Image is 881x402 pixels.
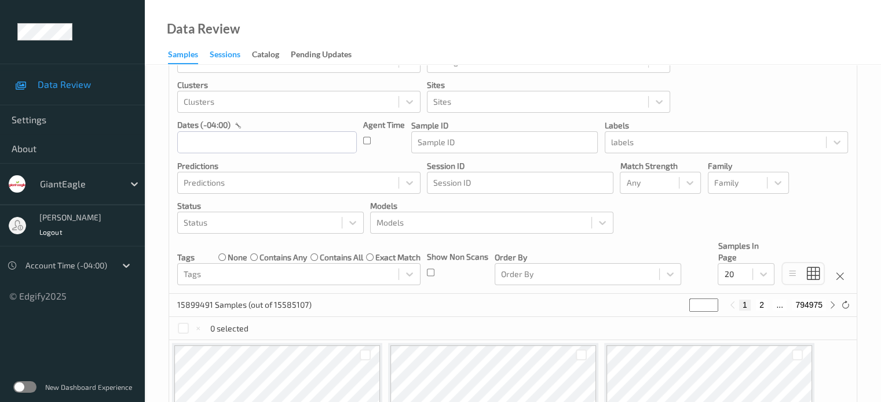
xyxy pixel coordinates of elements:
p: Samples In Page [718,240,774,263]
a: Samples [168,47,210,64]
label: contains all [320,252,363,263]
button: ... [773,300,787,310]
button: 794975 [792,300,826,310]
p: labels [605,120,848,131]
div: Sessions [210,49,240,63]
p: Session ID [427,160,613,172]
label: contains any [259,252,307,263]
button: 1 [739,300,751,310]
p: Status [177,200,364,212]
p: 15899491 Samples (out of 15585107) [177,299,312,311]
a: Pending Updates [291,47,363,63]
p: dates (-04:00) [177,119,231,131]
a: Sessions [210,47,252,63]
p: Agent Time [363,119,405,131]
label: exact match [375,252,421,263]
p: Predictions [177,160,421,172]
p: Clusters [177,79,421,91]
p: Order By [495,252,681,263]
p: Match Strength [620,160,701,172]
div: Pending Updates [291,49,352,63]
p: Show Non Scans [427,251,488,263]
label: none [228,252,247,263]
button: 2 [756,300,767,310]
p: 0 selected [210,323,248,334]
div: Data Review [167,23,240,35]
p: Family [708,160,789,172]
div: Catalog [252,49,279,63]
a: Catalog [252,47,291,63]
p: Sites [427,79,670,91]
p: Models [370,200,613,212]
p: Sample ID [411,120,598,131]
div: Samples [168,49,198,64]
p: Tags [177,252,195,263]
